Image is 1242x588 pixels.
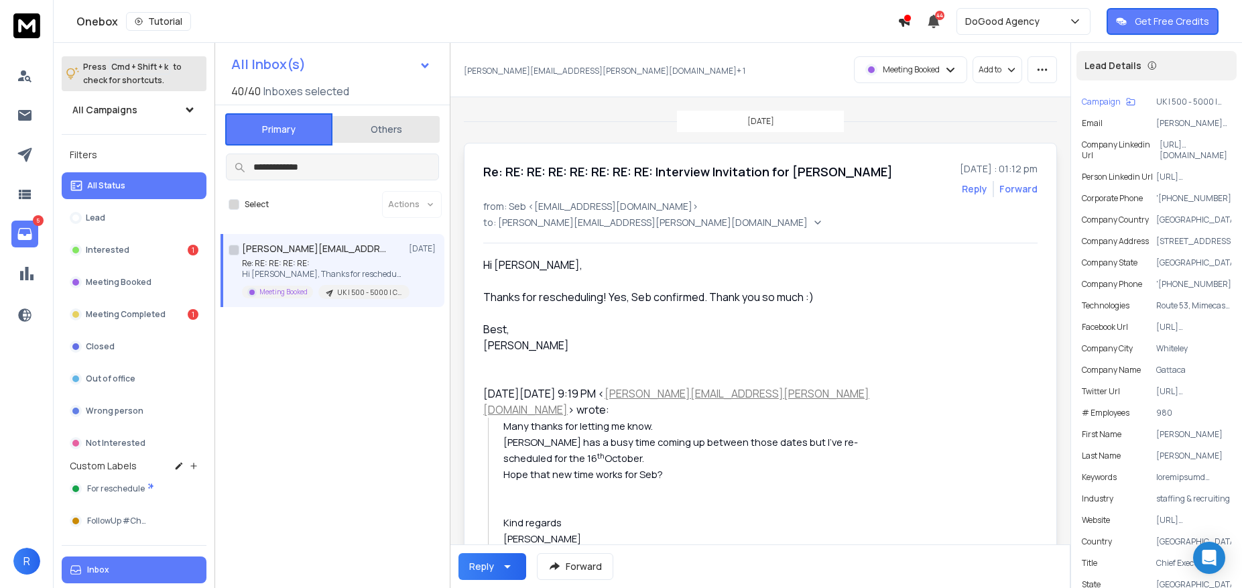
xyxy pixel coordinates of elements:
[483,216,810,229] p: to: [PERSON_NAME][EMAIL_ADDRESS][PERSON_NAME][DOMAIN_NAME]
[62,430,206,457] button: Not Interested
[87,483,145,494] span: For reschedule
[503,419,653,432] span: Many thanks for letting me know.
[537,553,613,580] button: Forward
[263,83,349,99] h3: Inboxes selected
[1156,172,1231,182] p: [URL][DOMAIN_NAME]
[70,459,137,473] h3: Custom Labels
[1156,343,1231,354] p: Whiteley
[13,548,40,575] button: R
[1156,515,1231,526] p: [URL][DOMAIN_NAME]
[332,115,440,144] button: Others
[62,204,206,231] button: Lead
[483,337,875,353] div: [PERSON_NAME]
[1156,451,1231,461] p: [PERSON_NAME]
[87,180,125,191] p: All Status
[464,66,745,76] p: [PERSON_NAME][EMAIL_ADDRESS][PERSON_NAME][DOMAIN_NAME] + 1
[86,277,151,288] p: Meeting Booked
[242,258,403,269] p: Re: RE: RE: RE: RE:
[62,145,206,164] h3: Filters
[1156,322,1231,333] p: [URL][DOMAIN_NAME]
[1082,193,1143,204] p: Corporate Phone
[1107,8,1219,35] button: Get Free Credits
[11,221,38,247] a: 5
[1160,139,1231,161] p: [URL][DOMAIN_NAME]
[86,438,145,449] p: Not Interested
[1082,139,1160,161] p: Company Linkedin Url
[62,398,206,424] button: Wrong person
[483,257,875,273] div: Hi [PERSON_NAME],
[1156,236,1231,247] p: [STREET_ADDRESS]
[83,60,182,87] p: Press to check for shortcuts.
[1156,300,1231,311] p: Route 53, Mimecast, Microsoft Office 365, Amazon AWS, Drupal, Salesforce
[483,386,875,418] div: [DATE][DATE] 9:19 PM < > wrote:
[1082,279,1142,290] p: Company Phone
[1156,279,1231,290] p: '[PHONE_NUMBER]
[960,162,1038,176] p: [DATE] : 01:12 pm
[483,162,893,181] h1: Re: RE: RE: RE: RE: RE: RE: RE: Interview Invitation for [PERSON_NAME]
[221,51,442,78] button: All Inbox(s)
[62,237,206,263] button: Interested1
[935,11,944,20] span: 44
[1082,493,1113,504] p: Industry
[245,199,269,210] label: Select
[1082,172,1153,182] p: Person Linkedin Url
[1156,193,1231,204] p: '[PHONE_NUMBER]
[1082,97,1121,107] p: Campaign
[1082,257,1137,268] p: Company State
[483,289,875,321] div: Thanks for rescheduling! Yes, Seb confirmed. Thank you so much :)
[242,269,403,280] p: Hi [PERSON_NAME], Thanks for rescheduling! Yes,
[1156,365,1231,375] p: Gattaca
[62,556,206,583] button: Inbox
[62,333,206,360] button: Closed
[469,560,494,573] div: Reply
[86,213,105,223] p: Lead
[1082,300,1129,311] p: Technologies
[188,309,198,320] div: 1
[1082,343,1133,354] p: Company City
[1082,515,1110,526] p: Website
[458,553,526,580] button: Reply
[62,172,206,199] button: All Status
[126,12,191,31] button: Tutorial
[1156,408,1231,418] p: 980
[483,200,1038,213] p: from: Seb <[EMAIL_ADDRESS][DOMAIN_NAME]>
[1082,536,1112,547] p: Country
[483,386,869,417] a: [PERSON_NAME][EMAIL_ADDRESS][PERSON_NAME][DOMAIN_NAME]
[87,565,109,575] p: Inbox
[409,243,439,254] p: [DATE]
[86,341,115,352] p: Closed
[62,365,206,392] button: Out of office
[1156,558,1231,569] p: Chief Executive Officer
[1082,215,1149,225] p: Company Country
[1082,408,1129,418] p: # Employees
[1082,472,1117,483] p: Keywords
[483,321,875,337] div: Best,
[76,12,897,31] div: Onebox
[33,215,44,226] p: 5
[231,83,261,99] span: 40 / 40
[1082,365,1141,375] p: Company Name
[86,373,135,384] p: Out of office
[86,309,166,320] p: Meeting Completed
[1082,118,1103,129] p: Email
[188,245,198,255] div: 1
[965,15,1045,28] p: DoGood Agency
[62,475,206,502] button: For reschedule
[503,467,663,481] span: Hope that new time works for Seb?
[109,59,170,74] span: Cmd + Shift + k
[503,516,562,529] span: Kind regards
[1156,97,1231,107] p: UK | 500 - 5000 | CEO
[1156,386,1231,397] p: [URL][DOMAIN_NAME]
[1135,15,1209,28] p: Get Free Credits
[597,451,605,461] sup: th
[62,97,206,123] button: All Campaigns
[1084,59,1141,72] p: Lead Details
[503,532,581,545] span: [PERSON_NAME]
[62,508,206,534] button: FollowUp #Chat
[1156,118,1231,129] p: [PERSON_NAME][EMAIL_ADDRESS][PERSON_NAME][DOMAIN_NAME]
[999,182,1038,196] div: Forward
[1082,429,1121,440] p: First Name
[1082,236,1149,247] p: Company Address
